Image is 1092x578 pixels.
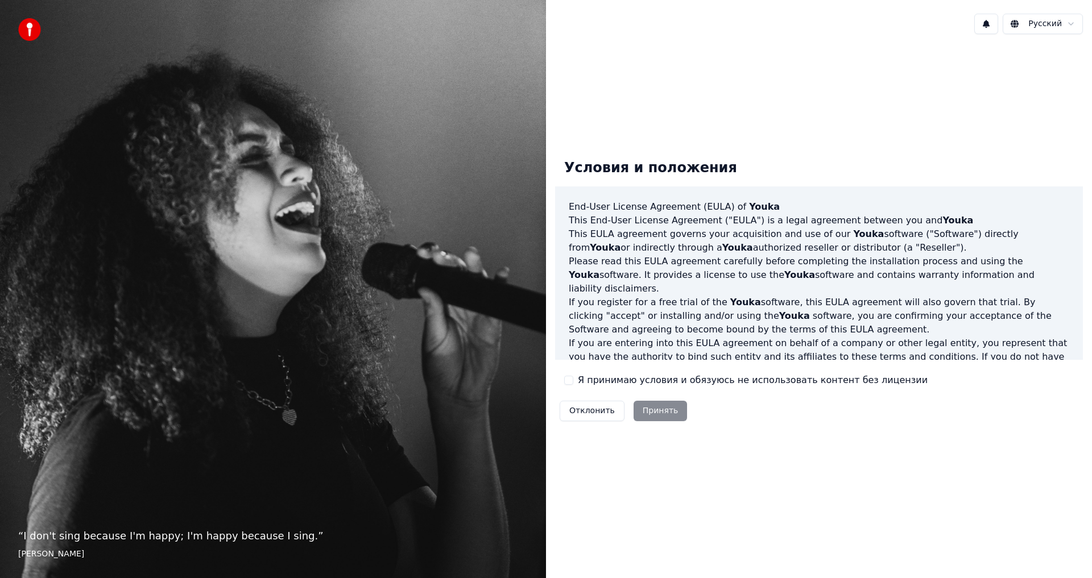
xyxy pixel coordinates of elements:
[942,215,973,226] span: Youka
[569,296,1069,336] p: If you register for a free trial of the software, this EULA agreement will also govern that trial...
[779,310,810,321] span: Youka
[569,269,599,280] span: Youka
[722,242,753,253] span: Youka
[569,227,1069,255] p: This EULA agreement governs your acquisition and use of our software ("Software") directly from o...
[555,150,746,186] div: Условия и положения
[560,401,624,421] button: Отклонить
[569,214,1069,227] p: This End-User License Agreement ("EULA") is a legal agreement between you and
[569,200,1069,214] h3: End-User License Agreement (EULA) of
[749,201,780,212] span: Youka
[18,528,528,544] p: “ I don't sing because I'm happy; I'm happy because I sing. ”
[569,336,1069,391] p: If you are entering into this EULA agreement on behalf of a company or other legal entity, you re...
[569,255,1069,296] p: Please read this EULA agreement carefully before completing the installation process and using th...
[784,269,815,280] span: Youka
[18,18,41,41] img: youka
[578,373,928,387] label: Я принимаю условия и обязуюсь не использовать контент без лицензии
[853,228,884,239] span: Youka
[590,242,621,253] span: Youka
[730,297,761,307] span: Youka
[18,548,528,560] footer: [PERSON_NAME]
